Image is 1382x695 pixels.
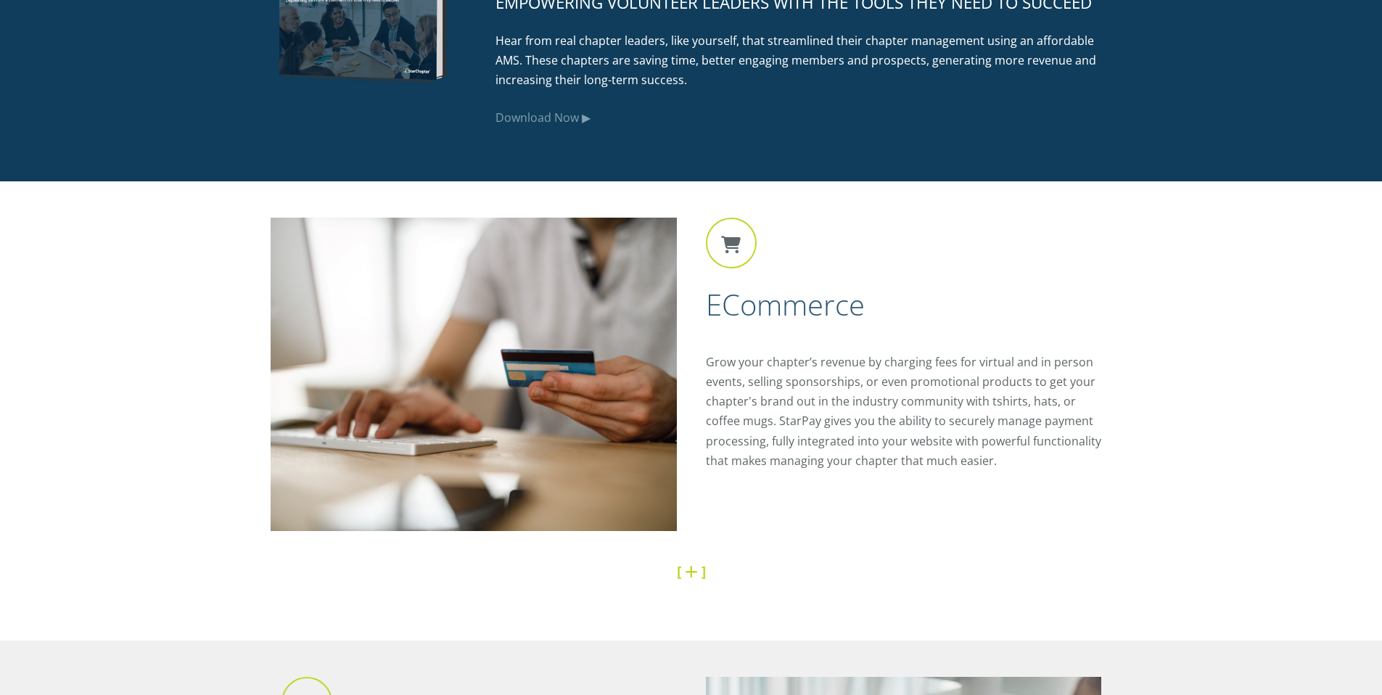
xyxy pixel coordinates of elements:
img: eCommerce.jpg [271,218,677,531]
a: Download Now ▶ [495,110,591,126]
strong: ] [702,562,706,581]
p: Hear from real chapter leaders, like yourself, that streamlined their chapter management using an... [495,31,1112,91]
h2: eCommerce [706,286,1112,324]
strong: [ [677,562,681,581]
p: Grow your chapter’s revenue by charging fees for virtual and in person events, selling sponsorshi... [706,353,1112,471]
